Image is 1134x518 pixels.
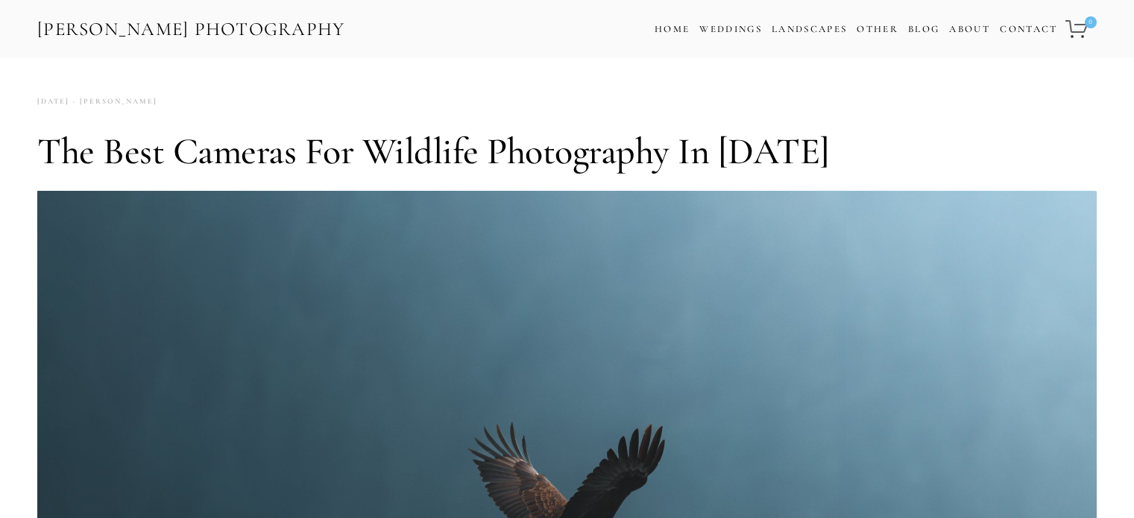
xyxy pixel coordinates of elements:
[1063,11,1098,47] a: 0 items in cart
[1085,16,1097,28] span: 0
[37,92,69,112] time: [DATE]
[1000,19,1057,40] a: Contact
[857,23,898,35] a: Other
[37,129,1097,174] h1: The Best Cameras for Wildlife Photography in [DATE]
[699,23,762,35] a: Weddings
[69,92,157,112] a: [PERSON_NAME]
[36,13,347,46] a: [PERSON_NAME] Photography
[655,19,690,40] a: Home
[908,19,939,40] a: Blog
[772,23,847,35] a: Landscapes
[949,19,990,40] a: About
